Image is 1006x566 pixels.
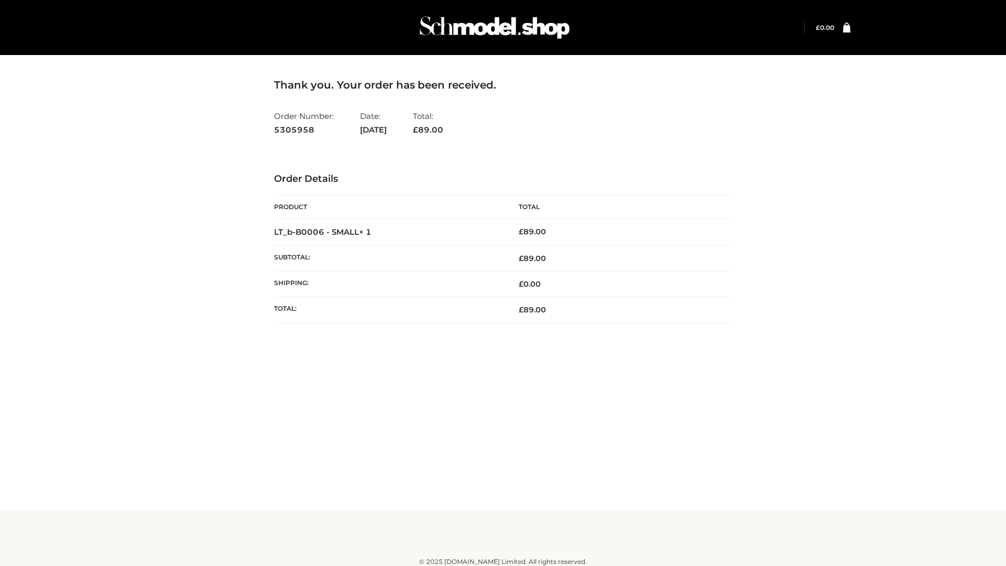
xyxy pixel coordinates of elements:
th: Total [503,195,732,219]
li: Total: [413,107,443,139]
span: £ [519,305,523,314]
li: Date: [360,107,387,139]
bdi: 0.00 [816,24,834,31]
strong: × 1 [359,227,371,237]
span: £ [519,279,523,289]
h3: Order Details [274,173,732,185]
th: Shipping: [274,271,503,297]
span: 89.00 [413,125,443,135]
strong: 5305958 [274,123,334,137]
th: Subtotal: [274,245,503,271]
span: £ [413,125,418,135]
span: 89.00 [519,254,546,263]
span: 89.00 [519,305,546,314]
span: £ [519,254,523,263]
h3: Thank you. Your order has been received. [274,79,732,91]
bdi: 89.00 [519,227,546,236]
bdi: 0.00 [519,279,541,289]
span: £ [519,227,523,236]
a: £0.00 [816,24,834,31]
li: Order Number: [274,107,334,139]
th: Product [274,195,503,219]
img: Schmodel Admin 964 [416,7,573,48]
strong: [DATE] [360,123,387,137]
span: £ [816,24,820,31]
th: Total: [274,297,503,323]
strong: LT_b-B0006 - SMALL [274,227,371,237]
